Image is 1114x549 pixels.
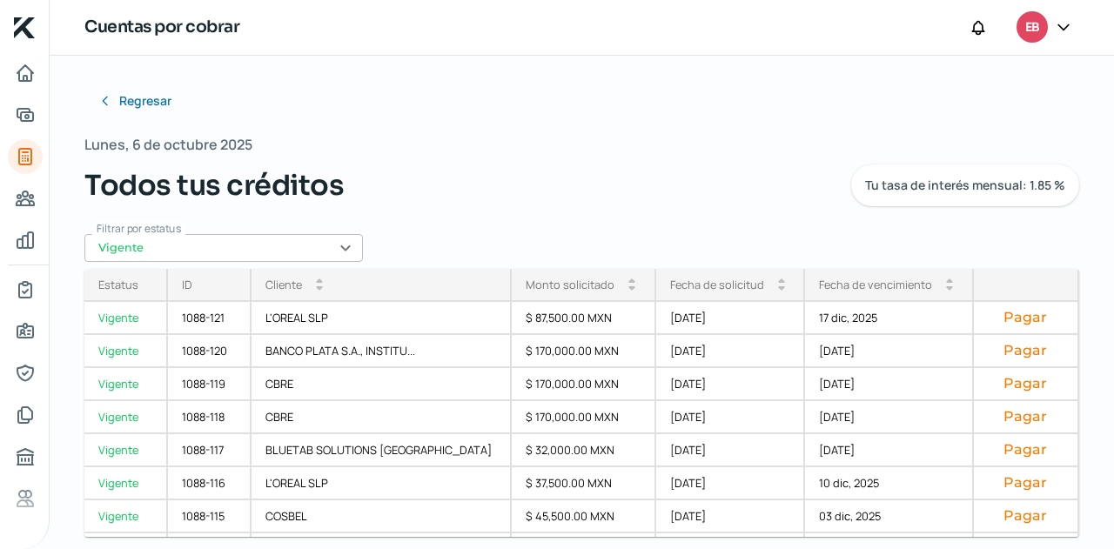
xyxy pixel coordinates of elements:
div: [DATE] [656,500,806,533]
div: [DATE] [656,401,806,434]
div: $ 170,000.00 MXN [512,368,656,401]
div: 10 dic, 2025 [805,467,974,500]
button: Pagar [988,342,1064,359]
div: L'OREAL SLP [252,467,513,500]
div: 1088-120 [168,335,252,368]
div: 17 dic, 2025 [805,302,974,335]
div: 1088-117 [168,434,252,467]
span: Tu tasa de interés mensual: 1.85 % [865,179,1065,191]
a: Buró de crédito [8,439,43,474]
div: [DATE] [805,401,974,434]
div: ID [182,277,192,292]
div: [DATE] [656,467,806,500]
span: Lunes, 6 de octubre 2025 [84,132,252,157]
a: Vigente [84,500,168,533]
div: 1088-118 [168,401,252,434]
div: BANCO PLATA S.A., INSTITU... [252,335,513,368]
div: [DATE] [805,368,974,401]
div: 03 dic, 2025 [805,500,974,533]
div: [DATE] [656,434,806,467]
div: $ 32,000.00 MXN [512,434,656,467]
a: Vigente [84,434,168,467]
span: Filtrar por estatus [97,221,181,236]
div: 1088-121 [168,302,252,335]
div: [DATE] [656,302,806,335]
a: Vigente [84,368,168,401]
a: Vigente [84,401,168,434]
div: CBRE [252,401,513,434]
a: Información general [8,314,43,349]
h1: Cuentas por cobrar [84,15,239,40]
a: Mis finanzas [8,223,43,258]
div: [DATE] [656,335,806,368]
span: Regresar [119,95,171,107]
div: 1088-119 [168,368,252,401]
button: Pagar [988,474,1064,492]
a: Tus créditos [8,139,43,174]
div: [DATE] [656,368,806,401]
i: arrow_drop_down [946,285,953,291]
div: Estatus [98,277,138,292]
div: L'OREAL SLP [252,302,513,335]
div: $ 37,500.00 MXN [512,467,656,500]
div: Fecha de vencimiento [819,277,932,292]
div: Monto solicitado [526,277,614,292]
div: COSBEL [252,500,513,533]
a: Vigente [84,302,168,335]
a: Vigente [84,467,168,500]
span: Todos tus créditos [84,164,344,206]
div: $ 170,000.00 MXN [512,335,656,368]
div: 1088-116 [168,467,252,500]
a: Documentos [8,398,43,432]
i: arrow_drop_down [316,285,323,291]
div: $ 45,500.00 MXN [512,500,656,533]
i: arrow_drop_down [778,285,785,291]
div: Cliente [265,277,302,292]
div: $ 87,500.00 MXN [512,302,656,335]
div: BLUETAB SOLUTIONS [GEOGRAPHIC_DATA] [252,434,513,467]
a: Mi contrato [8,272,43,307]
button: Pagar [988,441,1064,459]
div: [DATE] [805,434,974,467]
div: CBRE [252,368,513,401]
div: 1088-115 [168,500,252,533]
i: arrow_drop_down [628,285,635,291]
button: Pagar [988,375,1064,392]
button: Pagar [988,507,1064,525]
button: Pagar [988,309,1064,326]
a: Pago a proveedores [8,181,43,216]
a: Inicio [8,56,43,90]
div: [DATE] [805,335,974,368]
button: Pagar [988,408,1064,425]
a: Referencias [8,481,43,516]
button: Regresar [84,84,185,118]
a: Adelantar facturas [8,97,43,132]
div: $ 170,000.00 MXN [512,401,656,434]
span: EB [1025,17,1039,38]
a: Representantes [8,356,43,391]
a: Vigente [84,335,168,368]
div: Fecha de solicitud [670,277,764,292]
